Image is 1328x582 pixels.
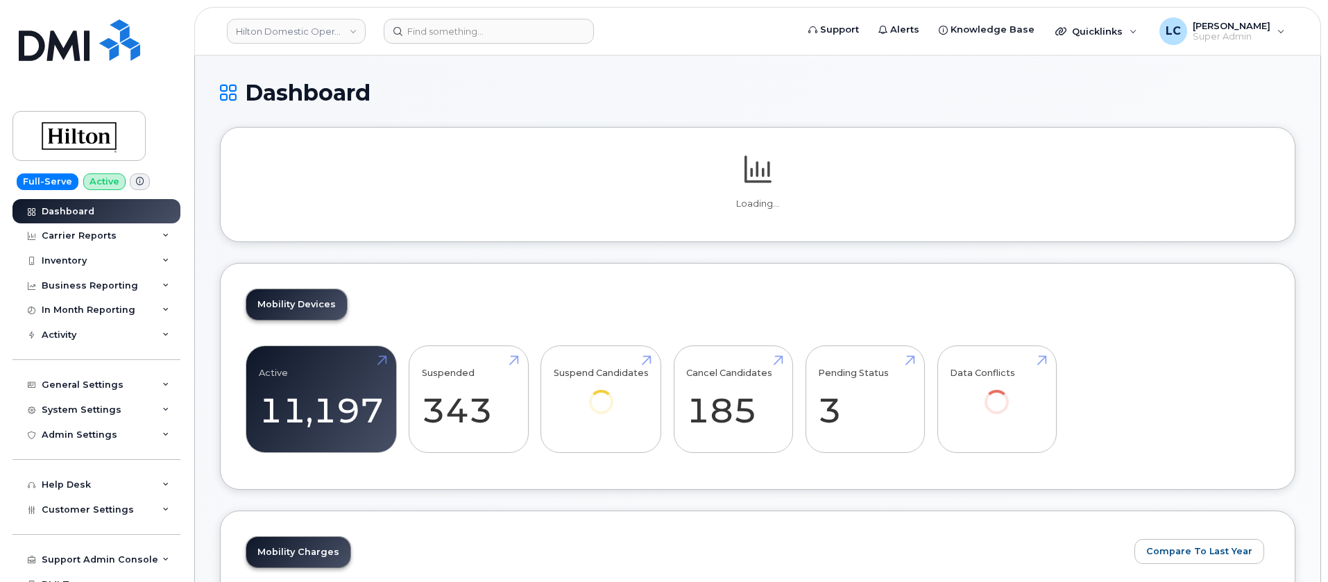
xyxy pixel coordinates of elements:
[246,289,347,320] a: Mobility Devices
[1146,545,1252,558] span: Compare To Last Year
[818,354,912,445] a: Pending Status 3
[1134,539,1264,564] button: Compare To Last Year
[259,354,384,445] a: Active 11,197
[246,198,1270,210] p: Loading...
[422,354,516,445] a: Suspended 343
[554,354,649,434] a: Suspend Candidates
[950,354,1044,434] a: Data Conflicts
[686,354,780,445] a: Cancel Candidates 185
[220,80,1295,105] h1: Dashboard
[246,537,350,567] a: Mobility Charges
